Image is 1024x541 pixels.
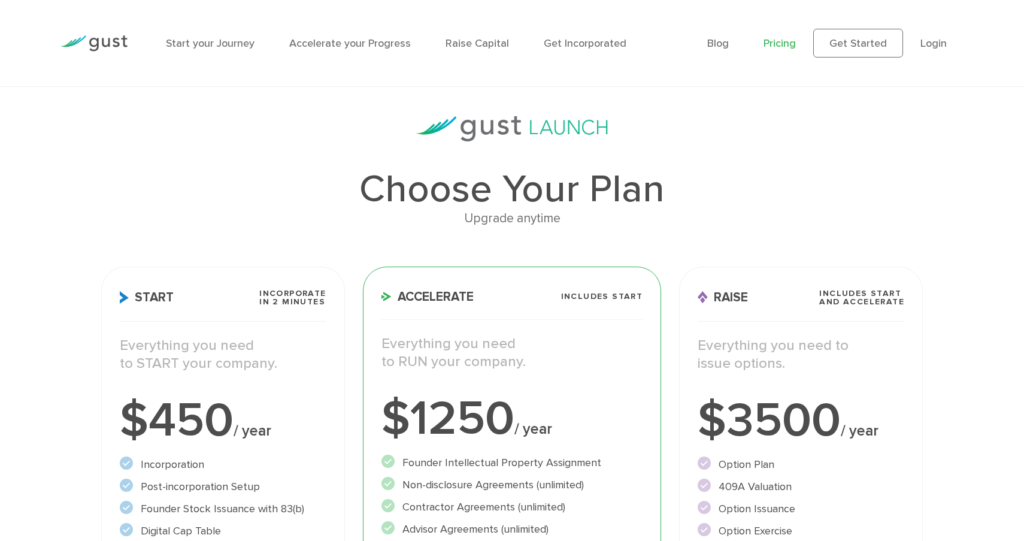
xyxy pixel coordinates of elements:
[120,457,326,473] li: Incorporation
[841,422,878,440] span: / year
[819,289,904,306] span: Includes START and ACCELERATE
[561,292,643,301] span: Includes START
[416,116,608,141] img: gust-launch-logos.svg
[920,37,947,50] a: Login
[446,37,509,50] a: Raise Capital
[120,523,326,539] li: Digital Cap Table
[381,292,392,301] img: Accelerate Icon
[120,291,174,304] span: Start
[234,422,271,440] span: / year
[381,291,474,303] span: Accelerate
[514,420,552,438] span: / year
[101,208,923,229] div: Upgrade anytime
[764,37,796,50] a: Pricing
[381,499,643,515] li: Contractor Agreements (unlimited)
[289,37,411,50] a: Accelerate your Progress
[120,479,326,495] li: Post-incorporation Setup
[698,397,904,445] div: $3500
[698,457,904,473] li: Option Plan
[259,289,326,306] span: Incorporate in 2 Minutes
[698,523,904,539] li: Option Exercise
[166,37,255,50] a: Start your Journey
[381,395,643,443] div: $1250
[381,335,643,371] p: Everything you need to RUN your company.
[120,397,326,445] div: $450
[120,291,129,304] img: Start Icon X2
[381,477,643,493] li: Non-disclosure Agreements (unlimited)
[698,501,904,517] li: Option Issuance
[381,521,643,537] li: Advisor Agreements (unlimited)
[60,35,128,52] img: Gust Logo
[813,29,903,58] a: Get Started
[101,170,923,208] h1: Choose Your Plan
[120,337,326,373] p: Everything you need to START your company.
[707,37,729,50] a: Blog
[381,455,643,471] li: Founder Intellectual Property Assignment
[544,37,626,50] a: Get Incorporated
[698,291,748,304] span: Raise
[698,291,708,304] img: Raise Icon
[698,337,904,373] p: Everything you need to issue options.
[698,479,904,495] li: 409A Valuation
[120,501,326,517] li: Founder Stock Issuance with 83(b)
